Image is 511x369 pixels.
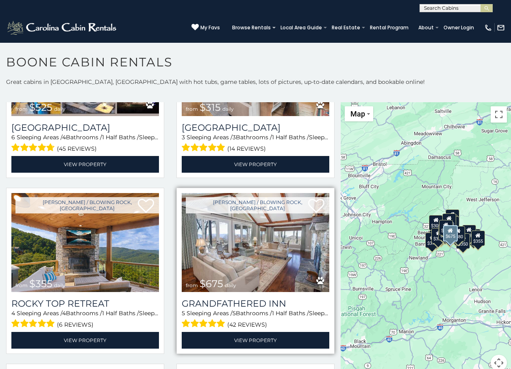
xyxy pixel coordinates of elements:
[445,209,459,225] div: $525
[431,228,445,244] div: $325
[54,282,65,288] span: daily
[200,278,223,290] span: $675
[182,298,329,309] a: Grandfathered Inn
[6,20,119,36] img: White-1-2.png
[222,106,234,112] span: daily
[456,233,470,249] div: $350
[11,332,159,349] a: View Property
[15,106,28,112] span: from
[29,278,52,290] span: $355
[443,225,457,242] div: $675
[159,134,164,141] span: 21
[272,134,309,141] span: 1 Half Baths /
[272,310,309,317] span: 1 Half Baths /
[484,24,492,32] img: phone-regular-white.png
[186,106,198,112] span: from
[439,220,452,235] div: $210
[182,193,329,292] a: Grandfathered Inn from $675 daily
[462,225,476,240] div: $930
[11,309,159,330] div: Sleeping Areas / Bathrooms / Sleeps:
[57,319,94,330] span: (6 reviews)
[439,22,478,33] a: Owner Login
[345,106,373,121] button: Change map style
[228,22,275,33] a: Browse Rentals
[233,310,236,317] span: 5
[191,24,220,32] a: My Favs
[11,133,159,154] div: Sleeping Areas / Bathrooms / Sleeps:
[11,193,159,292] a: Rocky Top Retreat from $355 daily
[62,310,66,317] span: 4
[200,101,221,113] span: $315
[227,143,266,154] span: (14 reviews)
[429,215,443,231] div: $305
[11,122,159,133] a: [GEOGRAPHIC_DATA]
[182,309,329,330] div: Sleeping Areas / Bathrooms / Sleeps:
[328,22,364,33] a: Real Estate
[366,22,413,33] a: Rental Program
[182,332,329,349] a: View Property
[11,134,15,141] span: 6
[29,101,52,113] span: $525
[451,226,465,242] div: $380
[497,24,505,32] img: mail-regular-white.png
[425,233,439,248] div: $375
[11,156,159,173] a: View Property
[11,310,15,317] span: 4
[182,310,185,317] span: 5
[11,122,159,133] h3: Wildlife Manor
[200,24,220,31] span: My Favs
[182,156,329,173] a: View Property
[442,213,456,229] div: $320
[328,310,334,317] span: 12
[15,282,28,288] span: from
[15,197,159,213] a: [PERSON_NAME] / Blowing Rock, [GEOGRAPHIC_DATA]
[182,122,329,133] a: [GEOGRAPHIC_DATA]
[414,22,438,33] a: About
[159,310,162,317] span: 9
[62,134,66,141] span: 4
[182,134,185,141] span: 3
[227,319,267,330] span: (42 reviews)
[182,122,329,133] h3: Chimney Island
[57,143,97,154] span: (45 reviews)
[102,134,139,141] span: 1 Half Baths /
[102,310,139,317] span: 1 Half Baths /
[328,134,333,141] span: 11
[491,106,507,123] button: Toggle fullscreen view
[186,197,329,213] a: [PERSON_NAME] / Blowing Rock, [GEOGRAPHIC_DATA]
[350,110,365,118] span: Map
[182,193,329,292] img: Grandfathered Inn
[11,193,159,292] img: Rocky Top Retreat
[11,298,159,309] a: Rocky Top Retreat
[233,134,236,141] span: 3
[471,231,485,246] div: $355
[186,282,198,288] span: from
[446,216,459,232] div: $250
[225,282,236,288] span: daily
[276,22,326,33] a: Local Area Guide
[182,133,329,154] div: Sleeping Areas / Bathrooms / Sleeps:
[438,225,452,240] div: $225
[54,106,65,112] span: daily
